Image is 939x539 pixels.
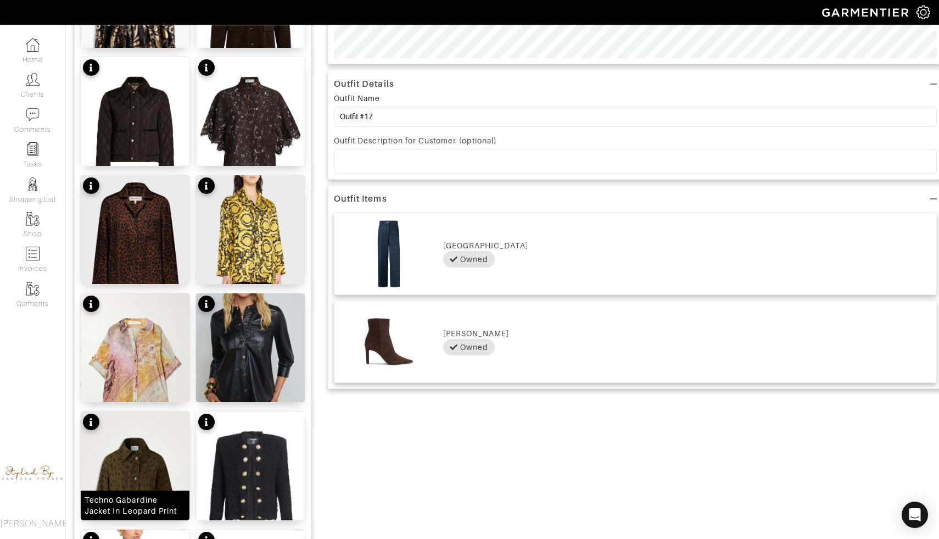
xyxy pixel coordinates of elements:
div: See product info [83,414,99,433]
img: garments-icon-b7da505a4dc4fd61783c78ac3ca0ef83fa9d6f193b1c9dc38574b1d14d53ca28.png [26,282,40,296]
img: gear-icon-white-bd11855cb880d31180b6d7d6211b90ccbf57a29d726f0c71d8c61bd08dd39cc2.png [916,5,930,19]
div: See product info [83,59,99,79]
img: details [81,293,189,438]
div: See product info [198,414,215,433]
img: details [196,57,305,202]
div: See product info [198,177,215,197]
img: v5zgsGYkPMKvY2GPBchBKNtN.jpeg [340,307,438,377]
div: [PERSON_NAME] [443,328,931,339]
div: Owned [460,254,488,265]
img: details [196,175,305,312]
img: garments-icon-b7da505a4dc4fd61783c78ac3ca0ef83fa9d6f193b1c9dc38574b1d14d53ca28.png [26,212,40,226]
div: Techno Gabardine Jacket In Leopard Print [85,494,186,516]
div: See product info [83,177,99,197]
div: Owned [460,342,488,353]
img: details [81,57,189,202]
div: Open Intercom Messenger [902,502,928,528]
img: details [81,175,189,312]
div: Outfit Description for Customer (optional) [334,135,937,146]
img: clients-icon-6bae9207a08558b7cb47a8932f037763ab4055f8c8b6bfacd5dc20c3e0201464.png [26,73,40,86]
div: See product info [83,296,99,315]
img: dashboard-icon-dbcd8f5a0b271acd01030246c82b418ddd0df26cd7fceb0bd07c9910d44c42f6.png [26,38,40,52]
div: Outfit Items [334,193,387,204]
div: Outfit Name [334,93,381,104]
div: [GEOGRAPHIC_DATA] [443,240,931,251]
div: Outfit Details [334,79,394,90]
div: See product info [198,59,215,79]
img: ooprB578Bdq3fuQYjfD1yuvR.jpeg [340,219,438,289]
div: See product info [198,296,215,315]
img: stylists-icon-eb353228a002819b7ec25b43dbf5f0378dd9e0616d9560372ff212230b889e62.png [26,177,40,191]
img: orders-icon-0abe47150d42831381b5fb84f609e132dff9fe21cb692f30cb5eec754e2cba89.png [26,247,40,260]
img: details [196,293,305,420]
img: reminder-icon-8004d30b9f0a5d33ae49ab947aed9ed385cf756f9e5892f1edd6e32f2345188e.png [26,142,40,156]
img: comment-icon-a0a6a9ef722e966f86d9cbdc48e553b5cf19dbc54f86b18d962a5391bc8f6eb6.png [26,108,40,121]
img: garmentier-logo-header-white-b43fb05a5012e4ada735d5af1a66efaba907eab6374d6393d1fbf88cb4ef424d.png [817,3,916,22]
